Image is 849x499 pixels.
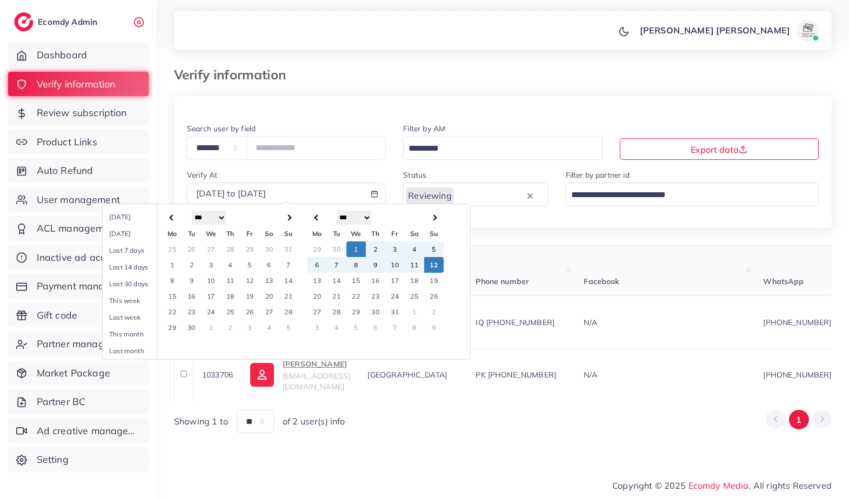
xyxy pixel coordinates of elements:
th: Sa [405,226,424,241]
a: Ad creative management [8,419,149,443]
td: 5 [240,257,259,273]
input: Search for option [455,187,525,204]
span: [EMAIL_ADDRESS][DOMAIN_NAME] [283,371,350,392]
span: Phone number [476,277,529,286]
a: Partner BC [8,389,149,414]
td: 20 [259,288,279,304]
li: [DATE] [103,208,178,225]
td: 12 [424,257,444,273]
img: logo [14,12,34,31]
td: 24 [201,304,220,320]
span: 1033706 [202,370,233,380]
input: Search for option [405,140,588,157]
td: 1 [201,320,220,335]
td: 18 [405,273,424,288]
td: 5 [279,320,298,335]
li: Last 7 days [103,242,178,259]
td: 6 [366,320,385,335]
td: 18 [220,288,240,304]
td: 2 [182,257,202,273]
td: 10 [201,273,220,288]
a: Inactive ad account [8,245,149,270]
th: Th [366,226,385,241]
td: 26 [240,304,259,320]
span: Market Package [37,366,110,380]
th: Mo [307,226,327,241]
a: Auto Refund [8,158,149,183]
span: Payment management [37,279,139,293]
td: 28 [279,304,298,320]
td: 4 [405,241,424,257]
th: Sa [259,226,279,241]
td: 13 [307,273,327,288]
span: Dashboard [37,48,87,62]
td: 25 [220,304,240,320]
span: N/A [584,318,597,327]
a: User management [8,187,149,212]
div: Search for option [566,183,819,206]
td: 24 [385,288,405,304]
td: 23 [366,288,385,304]
td: 7 [327,257,346,273]
label: Filter by AM [403,123,445,134]
span: of 2 user(s) info [283,415,345,428]
a: Ecomdy Media [688,480,749,491]
th: Tu [327,226,346,241]
td: 10 [385,257,405,273]
span: Review subscription [37,106,127,120]
td: 29 [240,241,259,257]
th: Th [220,226,240,241]
a: Partner management [8,332,149,356]
span: Gift code [37,308,77,322]
td: 21 [327,288,346,304]
input: Search for option [567,187,805,204]
li: This month [103,326,178,342]
th: Su [279,226,298,241]
label: Filter by partner id [566,170,630,180]
div: Search for option [403,136,602,159]
img: avatar [797,19,819,41]
span: Showing 1 to [174,415,228,428]
li: Last month [103,342,178,359]
a: Gift code [8,303,149,328]
td: 19 [240,288,259,304]
td: 3 [240,320,259,335]
h2: Ecomdy Admin [38,17,100,27]
td: 7 [279,257,298,273]
span: Setting [37,453,69,467]
td: 14 [279,273,298,288]
td: 2 [220,320,240,335]
h3: Verify information [174,67,295,83]
li: Last 14 days [103,259,178,275]
span: Export data [691,144,747,155]
span: Product Links [37,135,97,149]
td: 3 [307,320,327,335]
td: 5 [346,320,366,335]
th: Fr [385,226,405,241]
td: 19 [424,273,444,288]
td: 15 [163,288,182,304]
th: We [346,226,366,241]
td: 22 [346,288,366,304]
td: 4 [327,320,346,335]
td: 27 [307,304,327,320]
span: [DATE] to [DATE] [196,188,266,199]
td: 26 [182,241,202,257]
td: 25 [163,241,182,257]
span: Inactive ad account [37,251,125,265]
td: 13 [259,273,279,288]
td: 2 [366,241,385,257]
td: 17 [201,288,220,304]
a: logoEcomdy Admin [14,12,100,31]
td: 23 [182,304,202,320]
td: 27 [201,241,220,257]
span: Partner BC [37,395,86,409]
span: , All rights Reserved [749,479,832,492]
p: [PERSON_NAME] [283,358,350,370]
td: 16 [366,273,385,288]
a: [PERSON_NAME] [PERSON_NAME]avatar [634,19,823,41]
span: [PHONE_NUMBER] [763,318,831,327]
button: Export data [620,138,819,160]
span: WhatsApp [763,277,804,286]
td: 29 [307,241,327,257]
